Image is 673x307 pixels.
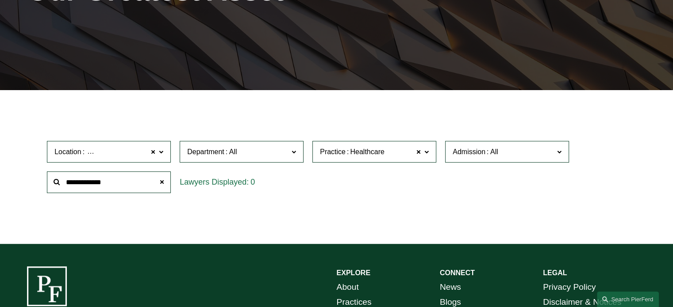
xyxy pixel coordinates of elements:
[337,269,370,277] strong: EXPLORE
[250,178,255,186] span: 0
[440,280,461,295] a: News
[54,148,81,155] span: Location
[337,280,359,295] a: About
[453,148,485,155] span: Admission
[320,148,346,155] span: Practice
[543,280,596,295] a: Privacy Policy
[543,269,567,277] strong: LEGAL
[86,146,160,158] span: [GEOGRAPHIC_DATA]
[350,146,384,158] span: Healthcare
[597,292,659,307] a: Search this site
[440,269,475,277] strong: CONNECT
[187,148,224,155] span: Department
